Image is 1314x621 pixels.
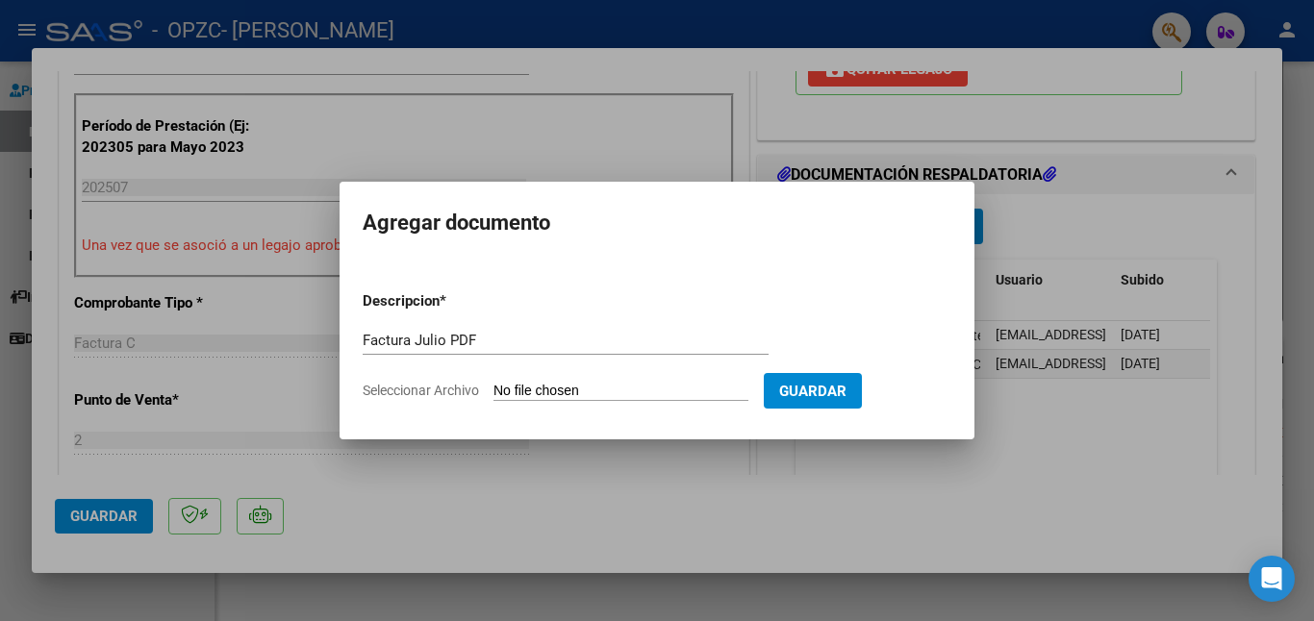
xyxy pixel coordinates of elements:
[1249,556,1295,602] div: Open Intercom Messenger
[363,205,951,241] h2: Agregar documento
[764,373,862,409] button: Guardar
[779,383,847,400] span: Guardar
[363,383,479,398] span: Seleccionar Archivo
[363,290,540,312] p: Descripcion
